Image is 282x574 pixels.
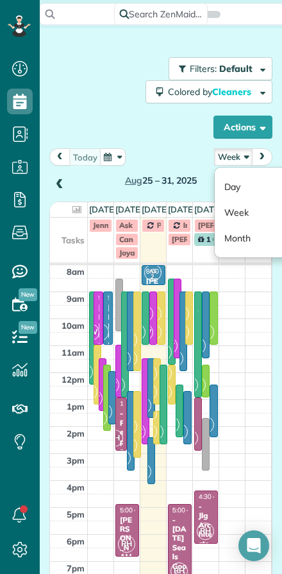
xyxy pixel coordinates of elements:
span: New [19,288,37,301]
button: Colored byCleaners [145,80,272,103]
a: Filters: Default [162,57,272,80]
span: AS [149,267,156,274]
div: Jordan - Big River Builders [198,303,199,516]
div: [PERSON_NAME] [187,403,188,523]
span: 4pm [67,482,85,492]
span: 9:00 - 11:00 [108,293,142,302]
button: Week [214,148,253,166]
div: [PERSON_NAME] [206,430,207,550]
span: RH [197,523,214,540]
span: 9am [67,293,85,304]
div: [PERSON_NAME] and [PERSON_NAME] [213,303,215,571]
span: Aug [125,175,142,186]
span: 3pm [67,455,85,465]
button: Actions [213,116,272,139]
span: Default [219,63,253,74]
button: today [69,148,101,166]
span: Colored by [168,86,256,98]
div: - Jlg Architects [198,502,214,548]
div: [PERSON_NAME] & [PERSON_NAME] [145,303,147,552]
span: Joya skipped [119,248,165,257]
span: 5:00 - 7:00 [120,506,151,514]
a: [DATE] [89,204,117,214]
span: 11am [62,347,85,358]
span: 4:30 - 6:30 [199,492,229,501]
div: - Pepsi Co [119,409,123,483]
a: [DATE] [168,204,195,214]
span: Cleaners [212,86,253,98]
button: prev [49,148,70,166]
a: [DATE] [115,204,143,214]
span: 12pm [62,374,85,385]
span: 9:00 - 11:00 [98,293,133,302]
span: 7pm [67,563,85,573]
span: 8am [67,266,85,277]
div: Open Intercom Messenger [238,530,269,561]
div: [PERSON_NAME] [107,303,109,423]
button: next [251,148,272,166]
span: Ask [PERSON_NAME] to move to Firday [119,220,261,230]
div: [PERSON_NAME] [161,303,162,423]
div: [PERSON_NAME] - [PERSON_NAME] [206,303,207,552]
span: 10am [62,320,85,331]
span: 6pm [67,536,85,546]
span: 5pm [67,509,85,519]
span: Jenn Off-approved [93,220,159,230]
span: 2pm [67,428,85,439]
span: Invoices out [183,220,226,230]
div: [PERSON_NAME] [179,396,181,516]
span: New [19,321,37,334]
button: Filters: Default [169,57,272,80]
div: [PERSON_NAME] [153,303,154,423]
span: PAYROLL DUE [157,220,208,230]
a: [DATE] [142,204,169,214]
div: [PERSON_NAME] [97,303,99,423]
div: - Pepsi Co [198,409,199,483]
h2: 25 – 31, 2025 [72,176,250,186]
small: 2 [145,271,161,283]
span: Filters: [190,63,217,74]
span: 1 Celebration [198,234,254,244]
a: [DATE] [194,204,222,214]
span: 5:00 - 8:00 [172,506,203,514]
span: 1:00 - 3:00 [120,399,151,408]
span: 1pm [67,401,85,412]
span: AS [97,327,104,334]
span: RH [118,535,135,553]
